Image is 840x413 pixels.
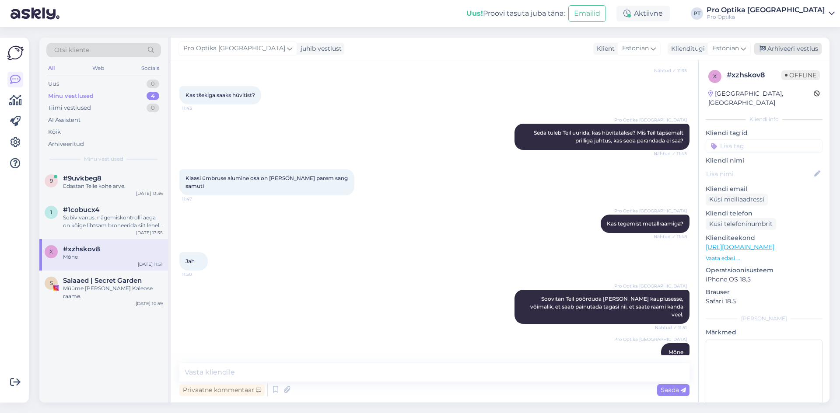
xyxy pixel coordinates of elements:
[63,174,101,182] span: #9uvkbeg8
[712,44,739,53] span: Estonian
[46,62,56,74] div: All
[50,209,52,215] span: 1
[185,92,255,98] span: Kas tšekiga saaks hüvitist?
[707,7,825,14] div: Pro Optika [GEOGRAPHIC_DATA]
[50,177,53,184] span: 9
[727,70,781,80] div: # xzhskov8
[616,6,670,21] div: Aktiivne
[48,92,94,101] div: Minu vestlused
[182,271,215,278] span: 11:50
[593,44,615,53] div: Klient
[614,208,687,214] span: Pro Optika [GEOGRAPHIC_DATA]
[182,196,215,202] span: 11:47
[63,206,99,214] span: #1cobucx4
[63,182,163,190] div: Edastan Teile kohe arve.
[706,184,822,194] p: Kliendi email
[706,288,822,297] p: Brauser
[182,105,215,111] span: 11:43
[50,280,53,286] span: S
[63,253,163,261] div: Mõne
[185,258,195,264] span: Jah
[706,243,774,251] a: [URL][DOMAIN_NAME]
[185,175,349,189] span: Klaasi ümbruse alumine osa on [PERSON_NAME] parem sang samuti
[466,9,483,17] b: Uus!
[713,73,717,80] span: x
[63,245,100,253] span: #xzhskov8
[7,45,24,61] img: Askly Logo
[48,116,80,125] div: AI Assistent
[706,233,822,243] p: Klienditeekond
[607,220,683,227] span: Kas tegemist metallraamiga?
[781,70,820,80] span: Offline
[63,277,142,285] span: Salaaed | Secret Garden
[297,44,342,53] div: juhib vestlust
[48,128,61,136] div: Kõik
[179,384,265,396] div: Privaatne kommentaar
[534,129,685,144] span: Seda tuleb Teil uurida, kas hüvitatakse? Mis Teil täpsemalt prilliga juhtus, kas seda parandada e...
[706,275,822,284] p: iPhone OS 18.5
[706,156,822,165] p: Kliendi nimi
[708,89,814,108] div: [GEOGRAPHIC_DATA], [GEOGRAPHIC_DATA]
[84,155,123,163] span: Minu vestlused
[706,115,822,123] div: Kliendi info
[140,62,161,74] div: Socials
[614,336,687,343] span: Pro Optika [GEOGRAPHIC_DATA]
[622,44,649,53] span: Estonian
[63,285,163,300] div: Müüme [PERSON_NAME] Kaleose raame.
[654,67,687,74] span: Nähtud ✓ 11:35
[48,104,91,112] div: Tiimi vestlused
[706,315,822,323] div: [PERSON_NAME]
[48,80,59,88] div: Uus
[136,300,163,307] div: [DATE] 10:59
[138,261,163,267] div: [DATE] 11:51
[706,254,822,262] p: Vaata edasi ...
[147,104,159,112] div: 0
[49,248,53,255] span: x
[661,386,686,394] span: Saada
[136,229,163,236] div: [DATE] 13:35
[706,328,822,337] p: Märkmed
[654,150,687,157] span: Nähtud ✓ 11:45
[654,233,687,240] span: Nähtud ✓ 11:48
[668,349,683,355] span: Mõne
[668,44,705,53] div: Klienditugi
[706,139,822,153] input: Lisa tag
[136,190,163,197] div: [DATE] 13:36
[706,266,822,275] p: Operatsioonisüsteem
[706,218,776,230] div: Küsi telefoninumbrit
[466,8,565,19] div: Proovi tasuta juba täna:
[706,128,822,138] p: Kliendi tag'id
[706,194,768,205] div: Küsi meiliaadressi
[706,209,822,218] p: Kliendi telefon
[91,62,106,74] div: Web
[707,7,835,21] a: Pro Optika [GEOGRAPHIC_DATA]Pro Optika
[654,324,687,331] span: Nähtud ✓ 11:51
[568,5,606,22] button: Emailid
[48,140,84,149] div: Arhiveeritud
[754,43,822,55] div: Arhiveeri vestlus
[706,169,812,179] input: Lisa nimi
[614,283,687,289] span: Pro Optika [GEOGRAPHIC_DATA]
[147,92,159,101] div: 4
[147,80,159,88] div: 0
[691,7,703,20] div: PT
[63,214,163,229] div: Sobiv vanus, nägemiskontrolli aega on kõige lihtsam broneerida siit lehelt: [URL][DOMAIN_NAME]
[54,45,89,55] span: Otsi kliente
[530,295,685,318] span: Soovitan Teil pöörduda [PERSON_NAME] kauplusesse, võimalik, et saab painutada tagasi nii, et saat...
[706,297,822,306] p: Safari 18.5
[707,14,825,21] div: Pro Optika
[614,117,687,123] span: Pro Optika [GEOGRAPHIC_DATA]
[183,44,285,53] span: Pro Optika [GEOGRAPHIC_DATA]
